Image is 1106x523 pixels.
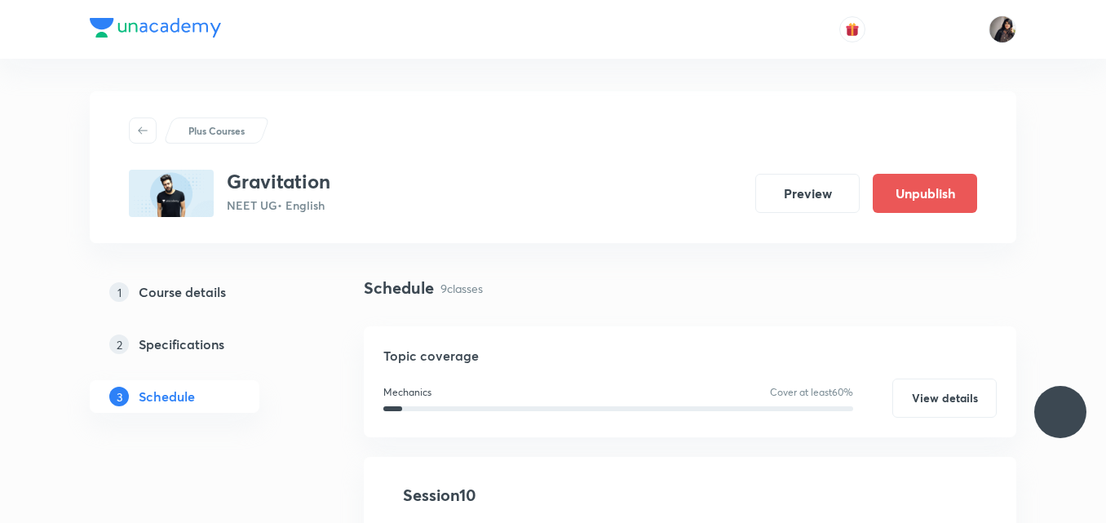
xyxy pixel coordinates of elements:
[892,379,997,418] button: View details
[839,16,865,42] button: avatar
[188,123,245,138] p: Plus Courses
[755,174,860,213] button: Preview
[383,346,997,366] h5: Topic coverage
[1051,402,1070,422] img: ttu
[139,387,195,406] h5: Schedule
[989,16,1016,43] img: Afeera M
[109,282,129,302] p: 1
[440,280,483,297] p: 9 classes
[227,170,330,193] h3: Gravitation
[845,22,860,37] img: avatar
[364,276,434,300] h4: Schedule
[770,385,853,400] p: Cover at least 60 %
[403,483,701,507] h4: Session 10
[109,387,129,406] p: 3
[90,328,312,361] a: 2Specifications
[383,385,431,400] p: Mechanics
[139,282,226,302] h5: Course details
[129,170,214,217] img: 27A37BC5-E449-4474-BA45-73AD37A66301_plus.png
[873,174,977,213] button: Unpublish
[227,197,330,214] p: NEET UG • English
[90,18,221,38] img: Company Logo
[109,335,129,354] p: 2
[139,335,224,354] h5: Specifications
[90,276,312,308] a: 1Course details
[90,18,221,42] a: Company Logo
